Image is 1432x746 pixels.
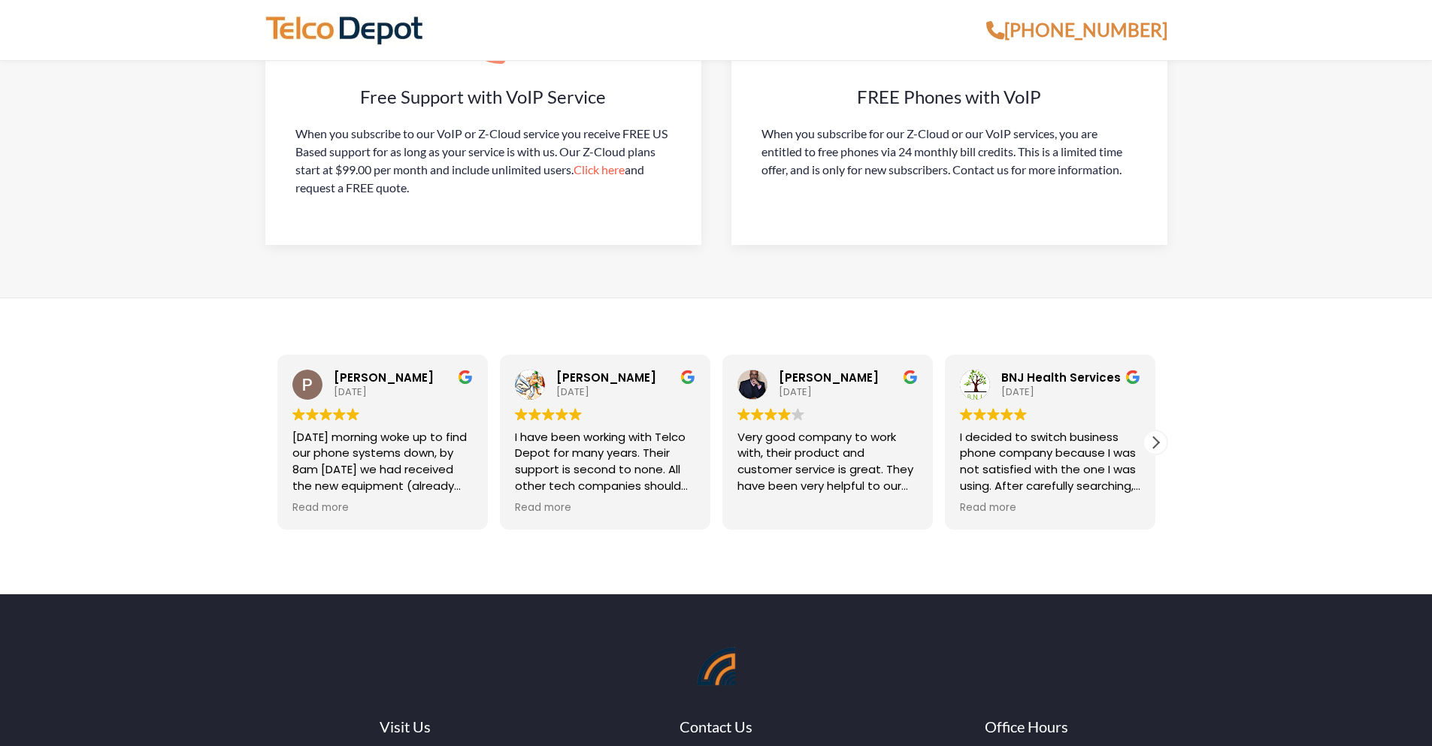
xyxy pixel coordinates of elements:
div: [DATE] [334,385,473,399]
h3: Visit Us [265,716,546,737]
img: Google [333,408,346,421]
div: BNJ Health Services [1001,370,1140,385]
img: Google [319,408,332,421]
div: [DATE] [556,385,695,399]
div: FREE Phones with VoIP [761,84,1137,110]
h3: Contact Us [576,716,856,737]
img: Google [292,408,305,421]
img: Google [987,408,1000,421]
img: Michael Bennett profile picture [737,370,767,400]
img: Google [458,370,473,385]
div: When you subscribe to our VoIP or Z-Cloud service you receive FREE US Based support for as long a... [295,125,671,215]
img: Google [542,408,555,421]
img: Google [778,408,791,421]
div: When you subscribe for our Z-Cloud or our VoIP services, you are entitled to free phones via 24 m... [761,125,1137,215]
img: Google [737,408,750,421]
img: Google [556,408,568,421]
span: Read more [960,501,1016,515]
img: Google [347,408,359,421]
div: [DATE] morning woke up to find our phone systems down, by 8am [DATE] we had received the new equi... [292,429,473,494]
img: Google [764,408,777,421]
a: [PHONE_NUMBER] [985,19,1167,41]
img: Google [973,408,986,421]
img: Google [1014,408,1027,421]
span: Read more [292,501,349,515]
img: Mike De profile picture [515,370,545,400]
div: [PERSON_NAME] [556,370,695,385]
img: Google [306,408,319,421]
h3: Office Hours [886,716,1167,737]
div: [PERSON_NAME] [334,370,473,385]
img: Google [680,370,695,385]
div: [DATE] [1001,385,1140,399]
a: Click here [574,162,625,177]
iframe: Chat Widget [1095,142,1432,746]
img: Google [903,370,918,385]
img: Google [960,408,973,421]
div: [DATE] [779,385,918,399]
img: Patsy Encinosa profile picture [292,370,322,400]
div: Very good company to work with, their product and customer service is great. They have been very ... [737,429,918,494]
img: Google [515,408,528,421]
div: [PERSON_NAME] [779,370,918,385]
img: Google [1001,408,1013,421]
img: Google [528,408,541,421]
img: Google [792,408,804,421]
img: BNJ Health Services profile picture [960,370,990,400]
span: Read more [515,501,571,515]
div: Free Support with VoIP Service [295,84,671,110]
img: Google [569,408,582,421]
div: I decided to switch business phone company because I was not satisfied with the one I was using. ... [960,429,1140,494]
img: Google [751,408,764,421]
div: I have been working with Telco Depot for many years. Their support is second to none. All other t... [515,429,695,494]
